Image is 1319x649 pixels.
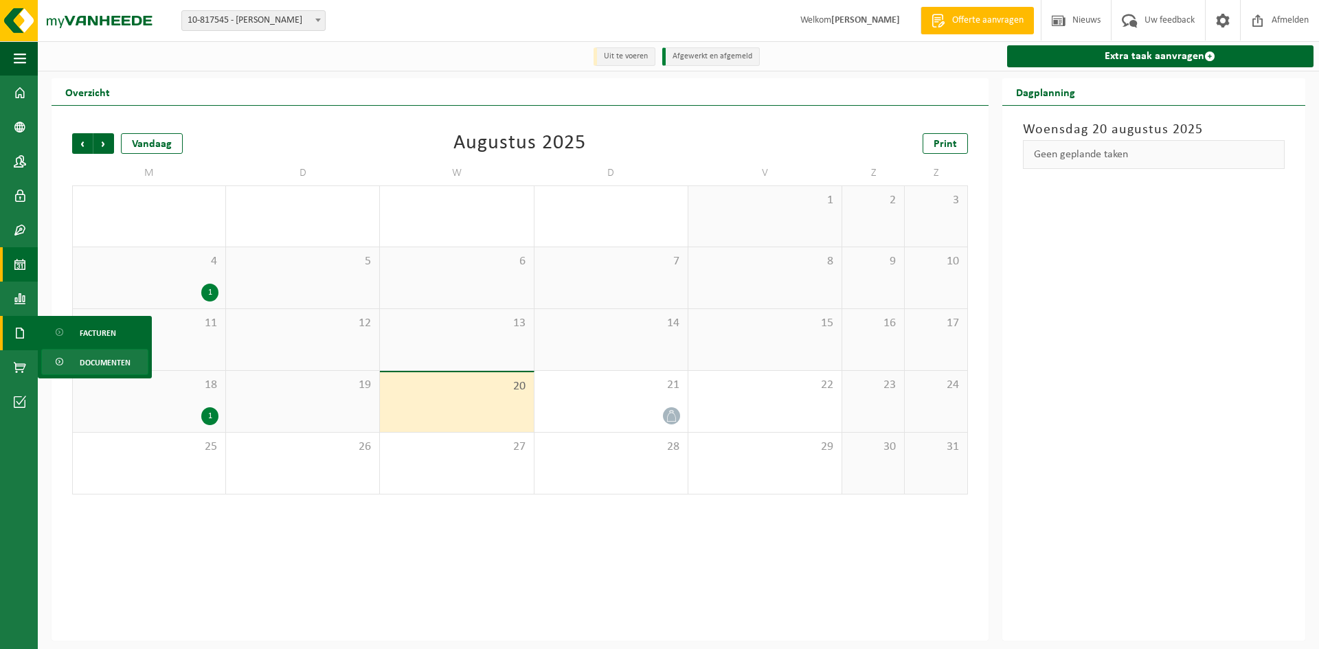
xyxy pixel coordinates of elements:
[934,139,957,150] span: Print
[849,193,897,208] span: 2
[52,78,124,105] h2: Overzicht
[541,440,681,455] span: 28
[921,7,1034,34] a: Offerte aanvragen
[121,133,183,154] div: Vandaag
[182,11,325,30] span: 10-817545 - JUSRÉ - BEERNEM
[387,440,526,455] span: 27
[453,133,586,154] div: Augustus 2025
[905,161,967,185] td: Z
[949,14,1027,27] span: Offerte aanvragen
[387,316,526,331] span: 13
[695,440,835,455] span: 29
[912,378,960,393] span: 24
[80,378,218,393] span: 18
[80,440,218,455] span: 25
[849,254,897,269] span: 9
[387,379,526,394] span: 20
[80,320,116,346] span: Facturen
[201,407,218,425] div: 1
[541,378,681,393] span: 21
[541,254,681,269] span: 7
[534,161,688,185] td: D
[842,161,905,185] td: Z
[695,378,835,393] span: 22
[594,47,655,66] li: Uit te voeren
[233,378,372,393] span: 19
[831,15,900,25] strong: [PERSON_NAME]
[41,349,148,375] a: Documenten
[662,47,760,66] li: Afgewerkt en afgemeld
[72,133,93,154] span: Vorige
[849,378,897,393] span: 23
[1023,140,1285,169] div: Geen geplande taken
[80,254,218,269] span: 4
[201,284,218,301] div: 1
[233,316,372,331] span: 12
[233,440,372,455] span: 26
[1002,78,1089,105] h2: Dagplanning
[387,254,526,269] span: 6
[226,161,380,185] td: D
[695,316,835,331] span: 15
[923,133,968,154] a: Print
[912,254,960,269] span: 10
[541,316,681,331] span: 14
[1023,119,1285,140] h3: Woensdag 20 augustus 2025
[695,254,835,269] span: 8
[1007,45,1314,67] a: Extra taak aanvragen
[849,316,897,331] span: 16
[80,350,131,376] span: Documenten
[688,161,842,185] td: V
[181,10,326,31] span: 10-817545 - JUSRÉ - BEERNEM
[93,133,114,154] span: Volgende
[380,161,534,185] td: W
[912,193,960,208] span: 3
[41,319,148,345] a: Facturen
[233,254,372,269] span: 5
[72,161,226,185] td: M
[912,316,960,331] span: 17
[912,440,960,455] span: 31
[695,193,835,208] span: 1
[849,440,897,455] span: 30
